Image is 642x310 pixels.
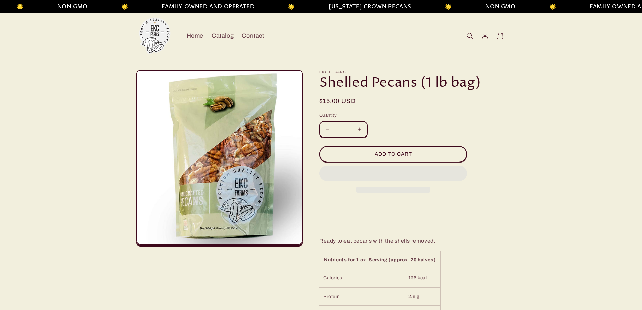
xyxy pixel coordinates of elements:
li: 🌟 [445,2,452,12]
a: Catalog [208,28,238,44]
li: [US_STATE] GROWN PECANS [328,2,411,12]
li: 🌟 [121,2,128,12]
span: Home [187,32,203,40]
td: 2.6 g [404,287,440,305]
h1: Shelled Pecans (1 lb bag) [319,74,506,92]
span: Contact [242,32,264,40]
li: 🌟 [288,2,295,12]
td: Calories [319,269,404,287]
li: NON GMO [57,2,87,12]
span: Catalog [212,32,234,40]
a: Contact [238,28,268,44]
summary: Search [463,29,477,43]
li: NON GMO [485,2,515,12]
p: ekc-pecans [319,70,506,74]
a: EKC Pecans [134,15,176,57]
strong: (approx. 20 halves) [389,257,435,262]
strong: Nutrients for 1 oz. Serving [324,257,387,262]
label: Quantity [319,112,467,119]
td: Protein [319,287,404,305]
td: 196 kcal [404,269,440,287]
img: EKC Pecans [136,17,173,54]
span: $15.00 USD [319,97,356,106]
a: Home [183,28,208,44]
li: 🌟 [16,2,24,12]
p: Ready to eat pecans with the shells removed. [319,236,506,246]
li: 🌟 [549,2,556,12]
button: Add to cart [319,146,467,162]
li: FAMILY OWNED AND OPERATED [161,2,254,12]
media-gallery: Gallery Viewer [136,70,303,247]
